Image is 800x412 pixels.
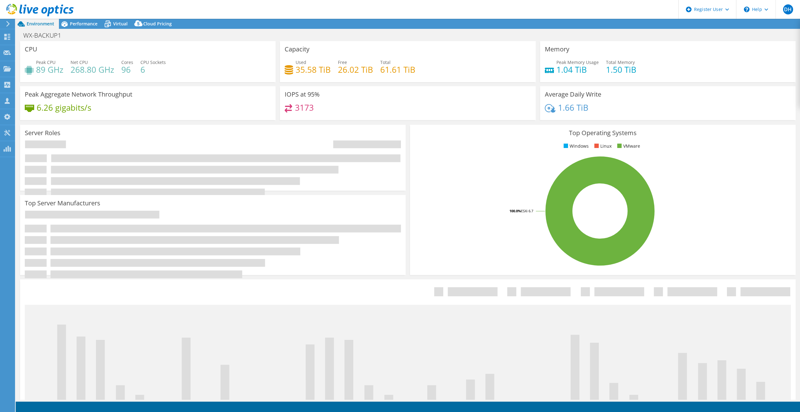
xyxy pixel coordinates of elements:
[562,143,589,150] li: Windows
[558,104,588,111] h4: 1.66 TiB
[616,143,640,150] li: VMware
[140,66,166,73] h4: 6
[338,66,373,73] h4: 26.02 TiB
[744,7,750,12] svg: \n
[606,59,635,65] span: Total Memory
[121,66,133,73] h4: 96
[113,21,128,27] span: Virtual
[71,59,88,65] span: Net CPU
[380,66,415,73] h4: 61.61 TiB
[296,66,331,73] h4: 35.58 TiB
[140,59,166,65] span: CPU Sockets
[20,32,71,39] h1: WX-BACKUP1
[25,129,61,136] h3: Server Roles
[338,59,347,65] span: Free
[606,66,636,73] h4: 1.50 TiB
[556,59,599,65] span: Peak Memory Usage
[783,4,793,14] span: DH
[25,200,100,207] h3: Top Server Manufacturers
[71,66,114,73] h4: 268.80 GHz
[36,59,55,65] span: Peak CPU
[70,21,97,27] span: Performance
[25,91,132,98] h3: Peak Aggregate Network Throughput
[545,46,569,53] h3: Memory
[27,21,54,27] span: Environment
[415,129,791,136] h3: Top Operating Systems
[295,104,314,111] h4: 3173
[121,59,133,65] span: Cores
[36,66,63,73] h4: 89 GHz
[545,91,601,98] h3: Average Daily Write
[37,104,91,111] h4: 6.26 gigabits/s
[285,46,309,53] h3: Capacity
[285,91,320,98] h3: IOPS at 95%
[143,21,172,27] span: Cloud Pricing
[25,46,37,53] h3: CPU
[296,59,306,65] span: Used
[380,59,391,65] span: Total
[556,66,599,73] h4: 1.04 TiB
[509,209,521,213] tspan: 100.0%
[521,209,533,213] tspan: ESXi 6.7
[593,143,612,150] li: Linux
